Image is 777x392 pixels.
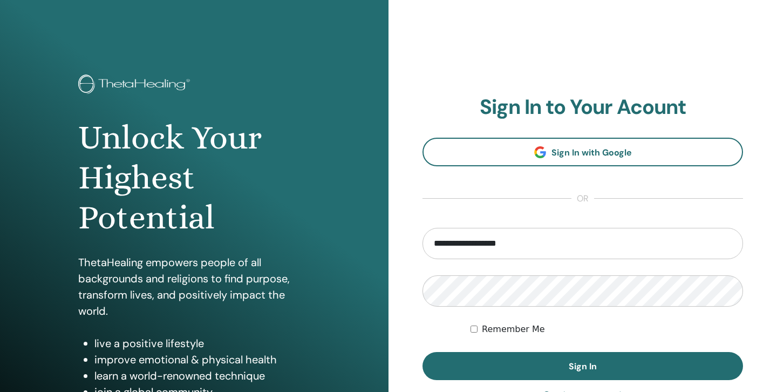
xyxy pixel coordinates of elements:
[78,118,310,238] h1: Unlock Your Highest Potential
[422,138,743,166] a: Sign In with Google
[94,352,310,368] li: improve emotional & physical health
[569,361,597,372] span: Sign In
[94,368,310,384] li: learn a world-renowned technique
[551,147,632,158] span: Sign In with Google
[471,323,743,336] div: Keep me authenticated indefinitely or until I manually logout
[78,254,310,319] p: ThetaHealing empowers people of all backgrounds and religions to find purpose, transform lives, a...
[422,352,743,380] button: Sign In
[422,95,743,120] h2: Sign In to Your Acount
[94,335,310,352] li: live a positive lifestyle
[482,323,545,336] label: Remember Me
[571,192,594,205] span: or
